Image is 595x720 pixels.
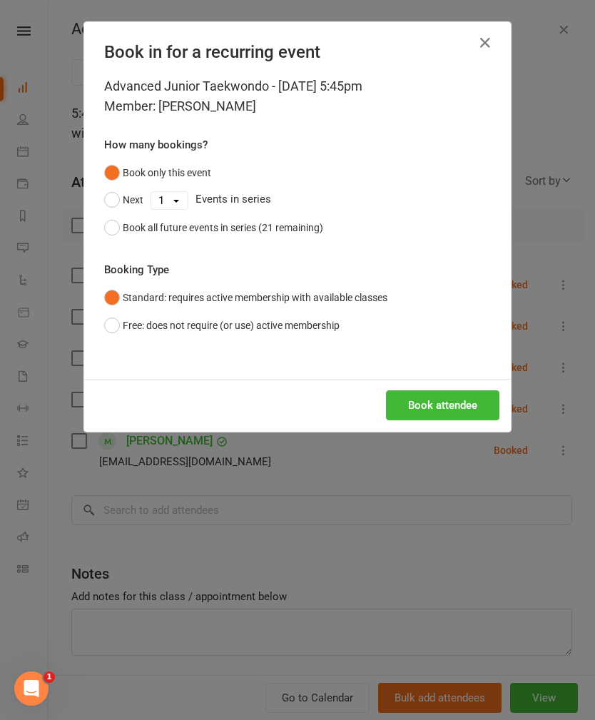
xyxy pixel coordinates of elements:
[474,31,497,54] button: Close
[104,159,211,186] button: Book only this event
[104,261,169,278] label: Booking Type
[104,186,143,213] button: Next
[104,76,491,116] div: Advanced Junior Taekwondo - [DATE] 5:45pm Member: [PERSON_NAME]
[104,214,323,241] button: Book all future events in series (21 remaining)
[14,671,49,706] iframe: Intercom live chat
[104,136,208,153] label: How many bookings?
[44,671,55,683] span: 1
[104,312,340,339] button: Free: does not require (or use) active membership
[104,186,491,213] div: Events in series
[123,220,323,235] div: Book all future events in series (21 remaining)
[104,42,491,62] h4: Book in for a recurring event
[104,284,387,311] button: Standard: requires active membership with available classes
[386,390,499,420] button: Book attendee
